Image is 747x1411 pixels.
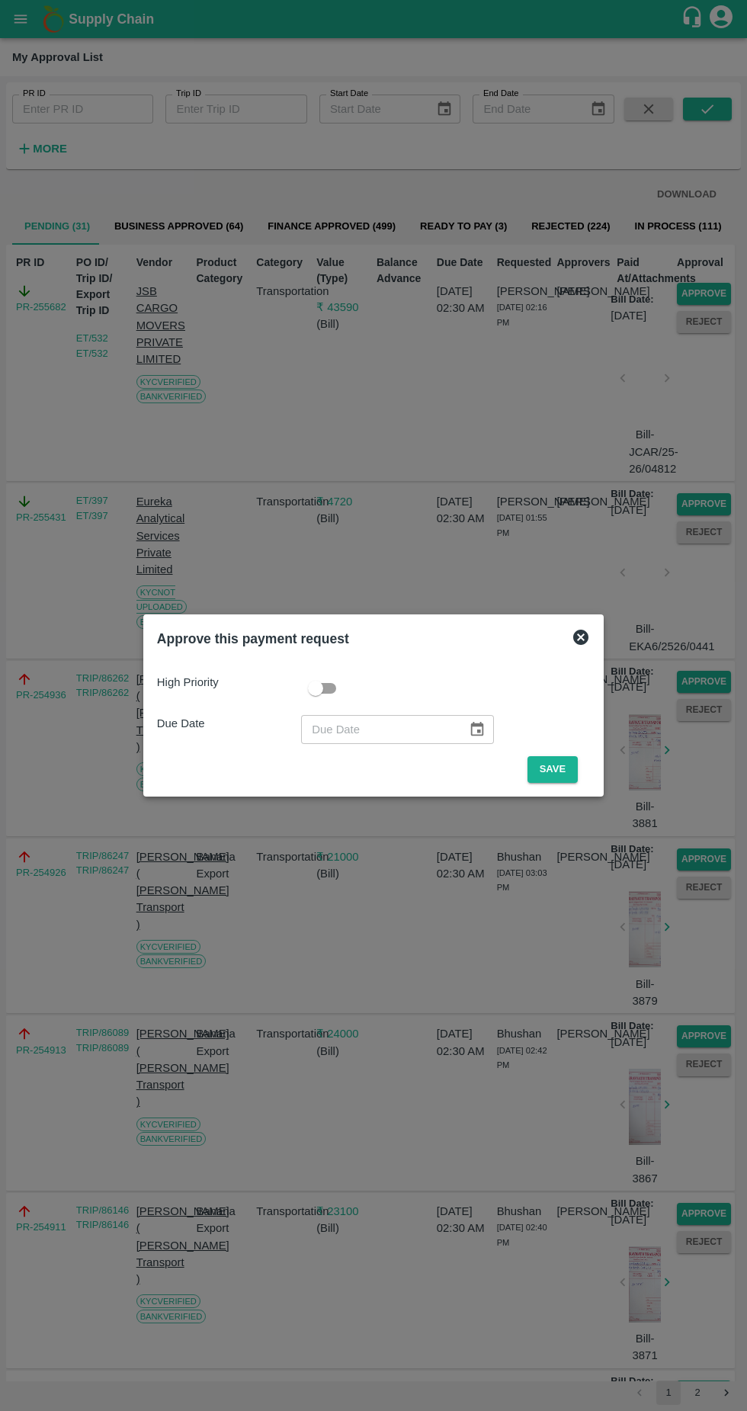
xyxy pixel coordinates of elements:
input: Due Date [301,715,457,744]
button: Save [527,756,578,783]
p: High Priority [157,674,301,691]
button: Choose date [463,715,492,744]
b: Approve this payment request [157,631,349,646]
p: Due Date [157,715,301,732]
